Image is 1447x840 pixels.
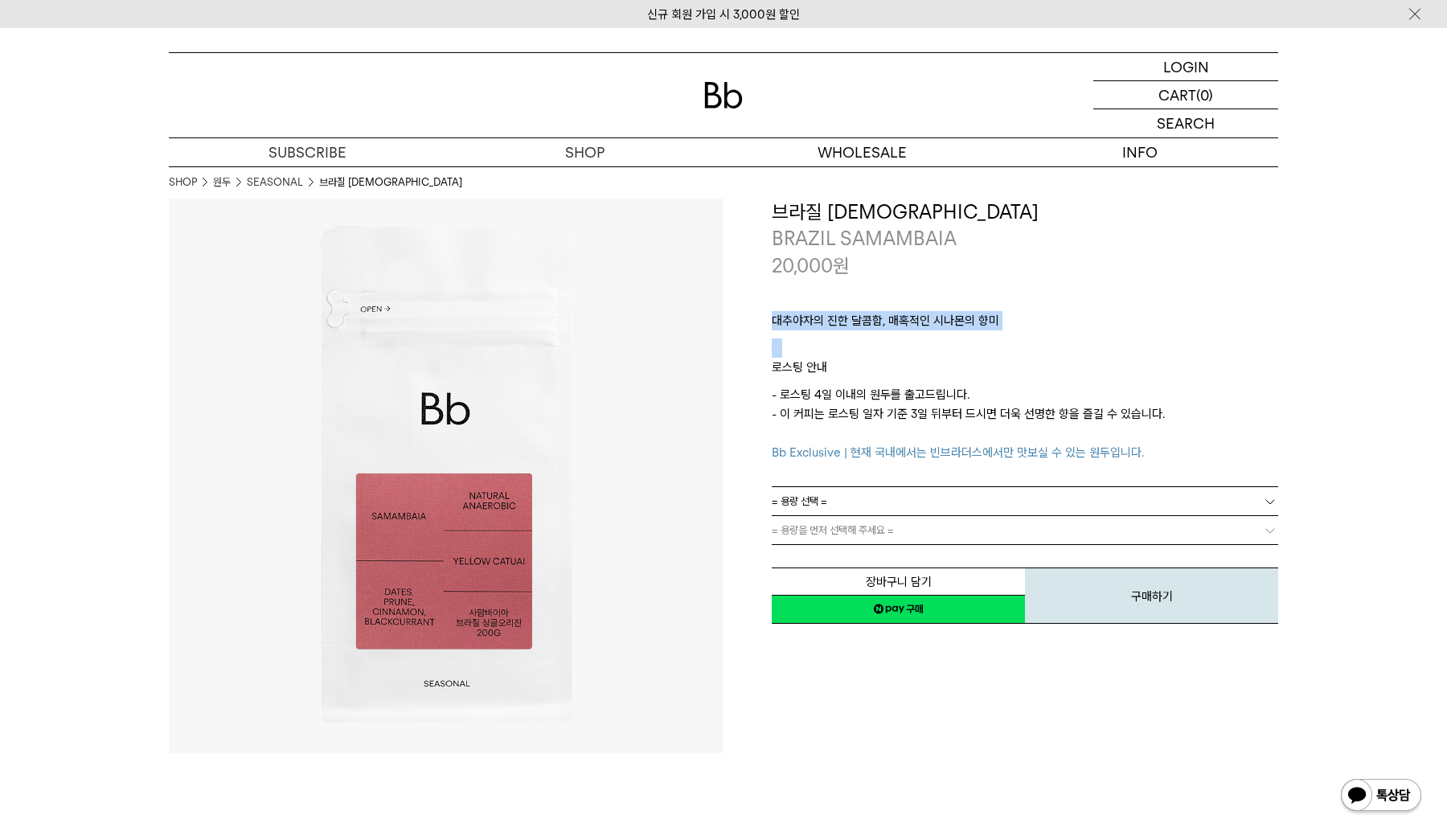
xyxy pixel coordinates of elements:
p: (0) [1196,81,1213,109]
a: 새창 [772,595,1025,624]
a: CART (0) [1093,81,1278,109]
img: 로고 [704,82,743,109]
li: 브라질 [DEMOGRAPHIC_DATA] [319,174,462,191]
span: 원 [833,254,850,277]
p: 대추야자의 진한 달콤함, 매혹적인 시나몬의 향미 [772,311,1278,338]
p: ㅤ [772,338,1278,358]
p: SEARCH [1157,109,1215,137]
a: 신규 회원 가입 시 3,000원 할인 [647,7,800,22]
a: SUBSCRIBE [169,138,446,166]
a: 원두 [213,174,231,191]
p: WHOLESALE [723,138,1001,166]
a: SHOP [169,174,197,191]
button: 장바구니 담기 [772,568,1025,596]
span: = 용량 선택 = [772,487,827,515]
p: CART [1158,81,1196,109]
a: LOGIN [1093,53,1278,81]
img: 브라질 사맘바이아 [169,199,723,753]
a: SEASONAL [247,174,303,191]
h3: 브라질 [DEMOGRAPHIC_DATA] [772,199,1278,226]
span: = 용량을 먼저 선택해 주세요 = [772,516,894,544]
button: 구매하기 [1025,568,1278,624]
a: SHOP [446,138,723,166]
p: INFO [1001,138,1278,166]
img: 카카오톡 채널 1:1 채팅 버튼 [1339,777,1423,816]
p: BRAZIL SAMAMBAIA [772,225,1278,252]
span: Bb Exclusive | 현재 국내에서는 빈브라더스에서만 맛보실 수 있는 원두입니다. [772,445,1144,460]
p: 로스팅 안내 [772,358,1278,385]
p: 20,000 [772,252,850,280]
p: LOGIN [1163,53,1209,80]
p: - 로스팅 4일 이내의 원두를 출고드립니다. - 이 커피는 로스팅 일자 기준 3일 뒤부터 드시면 더욱 선명한 향을 즐길 수 있습니다. [772,385,1278,462]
